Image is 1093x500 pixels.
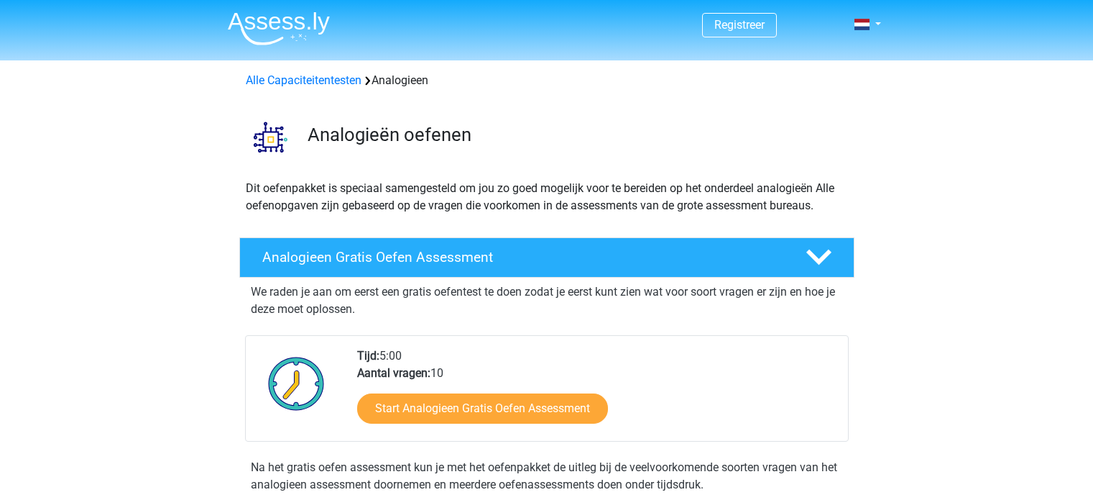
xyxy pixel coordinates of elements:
img: Assessly [228,12,330,45]
h4: Analogieen Gratis Oefen Assessment [262,249,783,265]
h3: Analogieën oefenen [308,124,843,146]
b: Aantal vragen: [357,366,430,380]
div: Analogieen [240,72,854,89]
a: Analogieen Gratis Oefen Assessment [234,237,860,278]
div: Na het gratis oefen assessment kun je met het oefenpakket de uitleg bij de veelvoorkomende soorte... [245,459,849,494]
a: Start Analogieen Gratis Oefen Assessment [357,394,608,424]
a: Registreer [714,18,765,32]
div: 5:00 10 [346,347,847,441]
img: analogieen [240,106,301,168]
a: Alle Capaciteitentesten [246,73,361,87]
b: Tijd: [357,349,379,363]
p: We raden je aan om eerst een gratis oefentest te doen zodat je eerst kunt zien wat voor soort vra... [251,283,843,318]
p: Dit oefenpakket is speciaal samengesteld om jou zo goed mogelijk voor te bereiden op het onderdee... [246,180,848,214]
img: Klok [260,347,333,419]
